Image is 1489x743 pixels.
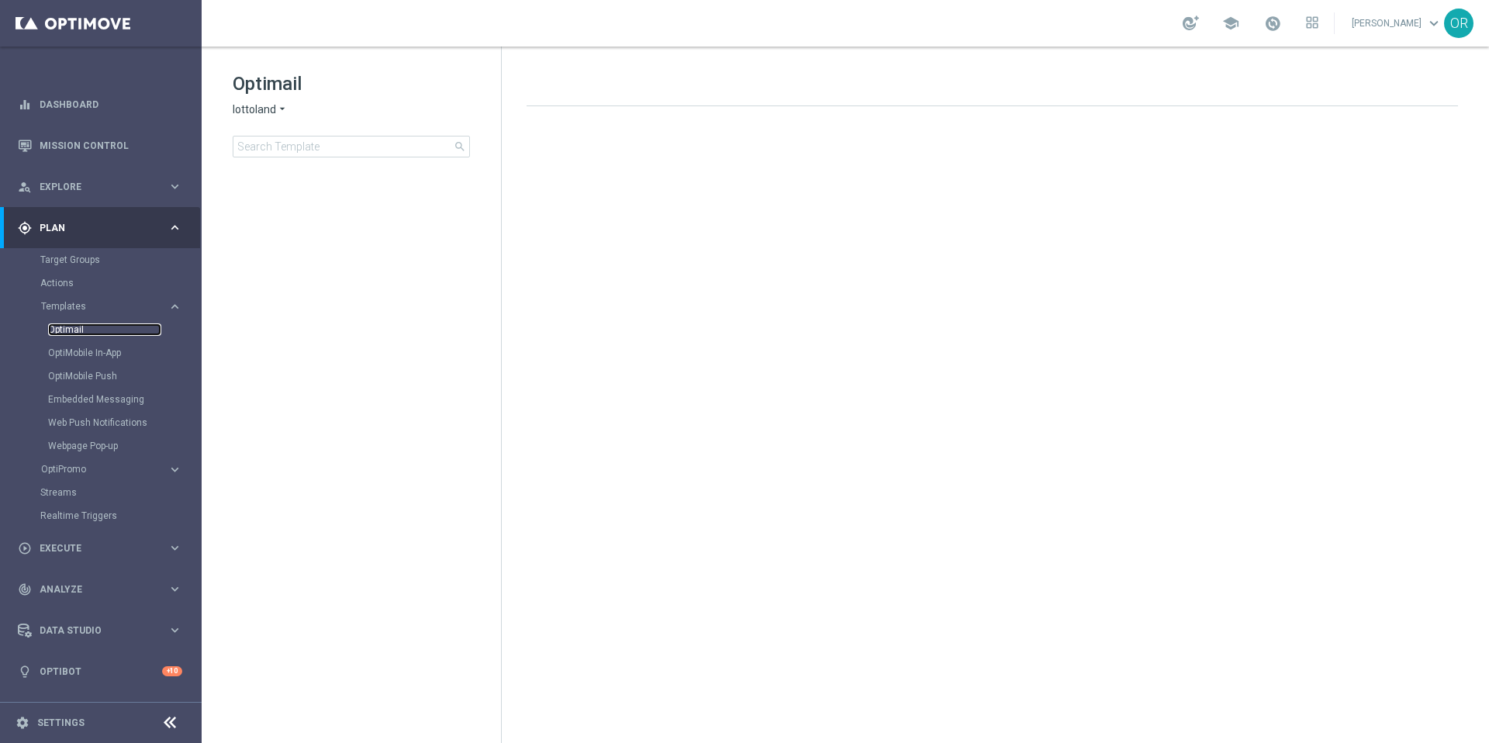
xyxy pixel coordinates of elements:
div: Templates [40,295,200,458]
button: track_changes Analyze keyboard_arrow_right [17,583,183,596]
i: keyboard_arrow_right [168,623,182,638]
h1: Optimail [233,71,470,96]
i: keyboard_arrow_right [168,462,182,477]
i: keyboard_arrow_right [168,541,182,555]
i: keyboard_arrow_right [168,220,182,235]
div: OR [1444,9,1473,38]
span: Explore [40,182,168,192]
div: OptiMobile Push [48,365,200,388]
button: OptiPromo keyboard_arrow_right [40,463,183,475]
a: Webpage Pop-up [48,440,161,452]
span: OptiPromo [41,465,152,474]
i: lightbulb [18,665,32,679]
a: Actions [40,277,161,289]
div: Analyze [18,582,168,596]
div: Dashboard [18,84,182,125]
div: Plan [18,221,168,235]
a: Dashboard [40,84,182,125]
div: Web Push Notifications [48,411,200,434]
button: Mission Control [17,140,183,152]
a: Optibot [40,651,162,692]
a: Embedded Messaging [48,393,161,406]
button: gps_fixed Plan keyboard_arrow_right [17,222,183,234]
span: Plan [40,223,168,233]
div: Templates [41,302,168,311]
i: keyboard_arrow_right [168,299,182,314]
div: +10 [162,666,182,676]
a: Settings [37,718,85,727]
span: Templates [41,302,152,311]
input: Search Template [233,136,470,157]
i: gps_fixed [18,221,32,235]
i: person_search [18,180,32,194]
div: Explore [18,180,168,194]
a: Target Groups [40,254,161,266]
a: Optimail [48,323,161,336]
div: Target Groups [40,248,200,271]
div: Optibot [18,651,182,692]
div: Streams [40,481,200,504]
div: Execute [18,541,168,555]
span: search [454,140,466,153]
button: Data Studio keyboard_arrow_right [17,624,183,637]
span: lottoland [233,102,276,117]
a: OptiMobile Push [48,370,161,382]
div: Embedded Messaging [48,388,200,411]
div: Webpage Pop-up [48,434,200,458]
span: Execute [40,544,168,553]
div: Data Studio [18,624,168,638]
div: Optimail [48,318,200,341]
button: lottoland arrow_drop_down [233,102,288,117]
span: school [1222,15,1239,32]
a: [PERSON_NAME]keyboard_arrow_down [1350,12,1444,35]
span: Data Studio [40,626,168,635]
span: Analyze [40,585,168,594]
span: keyboard_arrow_down [1425,15,1442,32]
div: OptiPromo [41,465,168,474]
div: OptiPromo [40,458,200,481]
a: Web Push Notifications [48,416,161,429]
i: keyboard_arrow_right [168,582,182,596]
div: Mission Control [18,125,182,166]
a: Streams [40,486,161,499]
i: arrow_drop_down [276,102,288,117]
button: equalizer Dashboard [17,98,183,111]
a: Realtime Triggers [40,510,161,522]
button: lightbulb Optibot +10 [17,665,183,678]
i: track_changes [18,582,32,596]
button: person_search Explore keyboard_arrow_right [17,181,183,193]
a: OptiMobile In-App [48,347,161,359]
i: play_circle_outline [18,541,32,555]
button: Templates keyboard_arrow_right [40,300,183,313]
a: Mission Control [40,125,182,166]
i: equalizer [18,98,32,112]
i: settings [16,716,29,730]
i: keyboard_arrow_right [168,179,182,194]
div: Actions [40,271,200,295]
div: OptiMobile In-App [48,341,200,365]
div: Realtime Triggers [40,504,200,527]
button: play_circle_outline Execute keyboard_arrow_right [17,542,183,555]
